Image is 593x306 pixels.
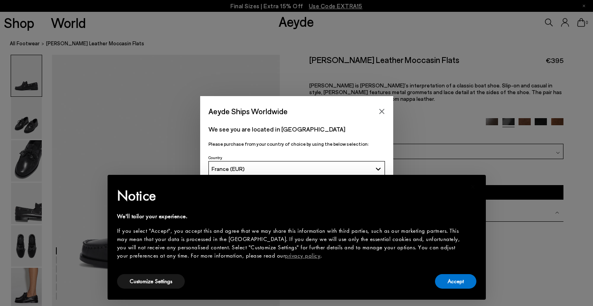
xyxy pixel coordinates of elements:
[117,227,464,260] div: If you select "Accept", you accept this and agree that we may share this information with third p...
[285,252,320,260] a: privacy policy
[464,177,483,196] button: Close this notice
[208,104,288,118] span: Aeyde Ships Worldwide
[208,124,385,134] p: We see you are located in [GEOGRAPHIC_DATA]
[208,155,222,160] span: Country
[212,165,245,172] span: France (EUR)
[376,106,388,117] button: Close
[208,140,385,148] p: Please purchase from your country of choice by using the below selection:
[435,274,476,289] button: Accept
[117,274,185,289] button: Customize Settings
[117,185,464,206] h2: Notice
[470,180,476,193] span: ×
[117,212,464,221] div: We'll tailor your experience.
